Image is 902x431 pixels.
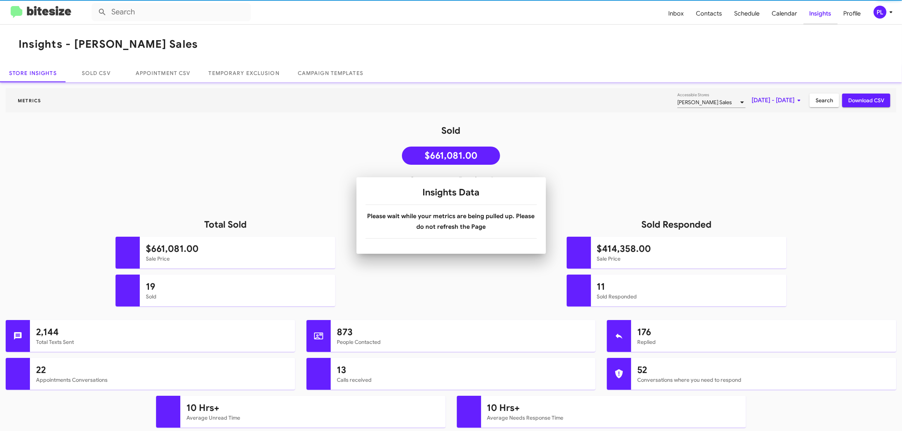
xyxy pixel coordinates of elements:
[36,364,289,376] h1: 22
[637,338,890,346] mat-card-subtitle: Replied
[36,376,289,384] mat-card-subtitle: Appointments Conversations
[36,338,289,346] mat-card-subtitle: Total Texts Sent
[597,293,780,300] mat-card-subtitle: Sold Responded
[337,326,590,338] h1: 873
[92,3,251,21] input: Search
[36,326,289,338] h1: 2,144
[289,64,372,82] a: Campaign Templates
[146,255,329,262] mat-card-subtitle: Sale Price
[146,243,329,255] h1: $661,081.00
[487,402,740,414] h1: 10 Hrs+
[425,152,477,159] span: $661,081.00
[597,255,780,262] mat-card-subtitle: Sale Price
[848,94,884,107] span: Download CSV
[337,376,590,384] mat-card-subtitle: Calls received
[200,64,289,82] a: Temporary Exclusion
[816,94,833,107] span: Search
[728,3,766,25] span: Schedule
[874,6,886,19] div: PL
[804,3,838,25] span: Insights
[663,3,690,25] span: Inbox
[597,243,780,255] h1: $414,358.00
[838,3,867,25] span: Profile
[677,99,732,106] span: [PERSON_NAME] Sales
[637,326,890,338] h1: 176
[766,3,804,25] span: Calendar
[597,281,780,293] h1: 11
[146,281,329,293] h1: 19
[12,98,47,103] span: Metrics
[337,338,590,346] mat-card-subtitle: People Contacted
[637,376,890,384] mat-card-subtitle: Conversations where you need to respond
[146,293,329,300] mat-card-subtitle: Sold
[366,186,537,198] h1: Insights Data
[367,212,535,231] b: Please wait while your metrics are being pulled up. Please do not refresh the Page
[690,3,728,25] span: Contacts
[487,414,740,422] mat-card-subtitle: Average Needs Response Time
[66,64,127,82] a: Sold CSV
[637,364,890,376] h1: 52
[19,38,198,50] h1: Insights - [PERSON_NAME] Sales
[127,64,200,82] a: Appointment CSV
[186,402,439,414] h1: 10 Hrs+
[752,94,804,107] span: [DATE] - [DATE]
[337,364,590,376] h1: 13
[186,414,439,422] mat-card-subtitle: Average Unread Time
